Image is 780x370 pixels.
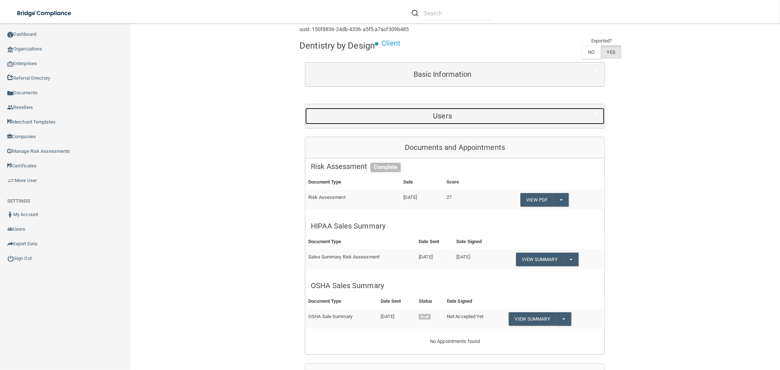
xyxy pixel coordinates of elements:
[444,309,506,329] td: Not Accepted Yet
[7,197,30,205] label: SETTINGS
[299,41,375,50] h4: Dentistry by Design
[7,61,13,67] img: enterprise.0d942306.png
[7,212,13,218] img: ic_user_dark.df1a06c3.png
[7,32,13,38] img: ic_dashboard_dark.d01f4a41.png
[416,234,453,249] th: Date Sent
[381,37,401,50] p: Client
[305,175,400,190] th: Document Type
[7,105,13,110] img: ic_reseller.de258add.png
[419,314,431,320] span: Draft
[412,10,418,16] img: ic-search.3b580494.png
[7,177,15,184] img: briefcase.64adab9b.png
[444,190,485,209] td: 27
[311,282,599,290] h5: OSHA Sales Summary
[305,337,604,355] div: No Appointments found
[509,312,556,326] a: View Summary
[7,226,13,232] img: icon-users.e205127d.png
[444,294,506,309] th: Date Signed
[582,37,621,45] td: Exported?
[416,249,453,269] td: [DATE]
[424,7,491,20] input: Search
[311,162,599,170] h5: Risk Assessment
[453,249,498,269] td: [DATE]
[7,46,13,52] img: organization-icon.f8decf85.png
[400,175,444,190] th: Date
[601,45,621,59] label: YES
[311,108,599,124] a: Users
[416,294,444,309] th: Status
[453,234,498,249] th: Date Signed
[305,137,604,158] div: Documents and Appointments
[311,112,574,120] h5: Users
[370,163,401,172] span: Complete
[7,90,13,96] img: icon-documents.8dae5593.png
[444,175,485,190] th: Score
[305,190,400,209] td: Risk Assessment
[7,241,13,247] img: icon-export.b9366987.png
[378,309,416,329] td: [DATE]
[305,294,378,309] th: Document Type
[311,222,599,230] h5: HIPAA Sales Summary
[305,249,416,269] td: Sales Summary Risk Assessment
[311,70,574,78] h5: Basic Information
[7,255,14,262] img: ic_power_dark.7ecde6b1.png
[311,66,599,83] a: Basic Information
[516,253,564,266] a: View Summary
[400,190,444,209] td: [DATE]
[378,294,416,309] th: Date Sent
[305,234,416,249] th: Document Type
[582,45,600,59] label: NO
[299,27,409,32] h6: uuid: 150f8836-24db-4336-a5f5-a7acf309b485
[11,6,78,21] img: bridge_compliance_login_screen.278c3ca4.svg
[520,193,554,207] a: View PDF
[305,309,378,329] td: OSHA Sale Summary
